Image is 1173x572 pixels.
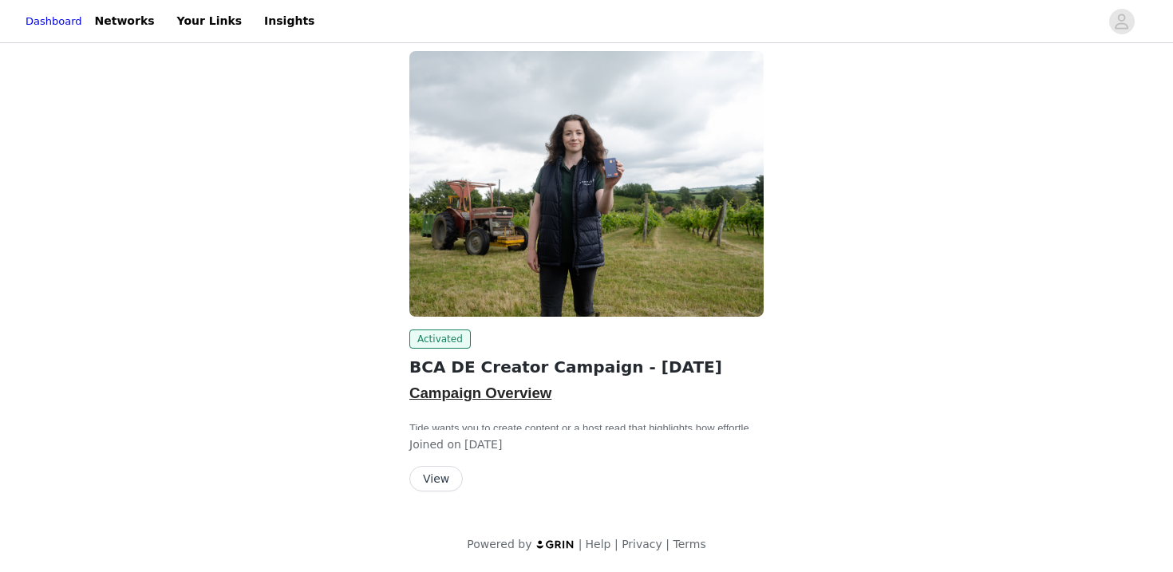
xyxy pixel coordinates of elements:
[1114,9,1129,34] div: avatar
[409,51,764,317] img: Tide Business
[579,538,583,550] span: |
[409,385,551,401] span: Campaign Overview
[467,538,531,550] span: Powered by
[622,538,662,550] a: Privacy
[464,438,502,451] span: [DATE]
[673,538,705,550] a: Terms
[168,3,252,39] a: Your Links
[409,329,471,349] span: Activated
[409,422,764,527] span: Tide wants you to create content or a host read that highlights how effortless it is for [DEMOGRA...
[409,473,463,485] a: View
[409,438,461,451] span: Joined on
[409,355,764,379] h2: BCA DE Creator Campaign - [DATE]
[26,14,82,30] a: Dashboard
[586,538,611,550] a: Help
[85,3,164,39] a: Networks
[535,539,575,550] img: logo
[409,466,463,491] button: View
[665,538,669,550] span: |
[614,538,618,550] span: |
[255,3,324,39] a: Insights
